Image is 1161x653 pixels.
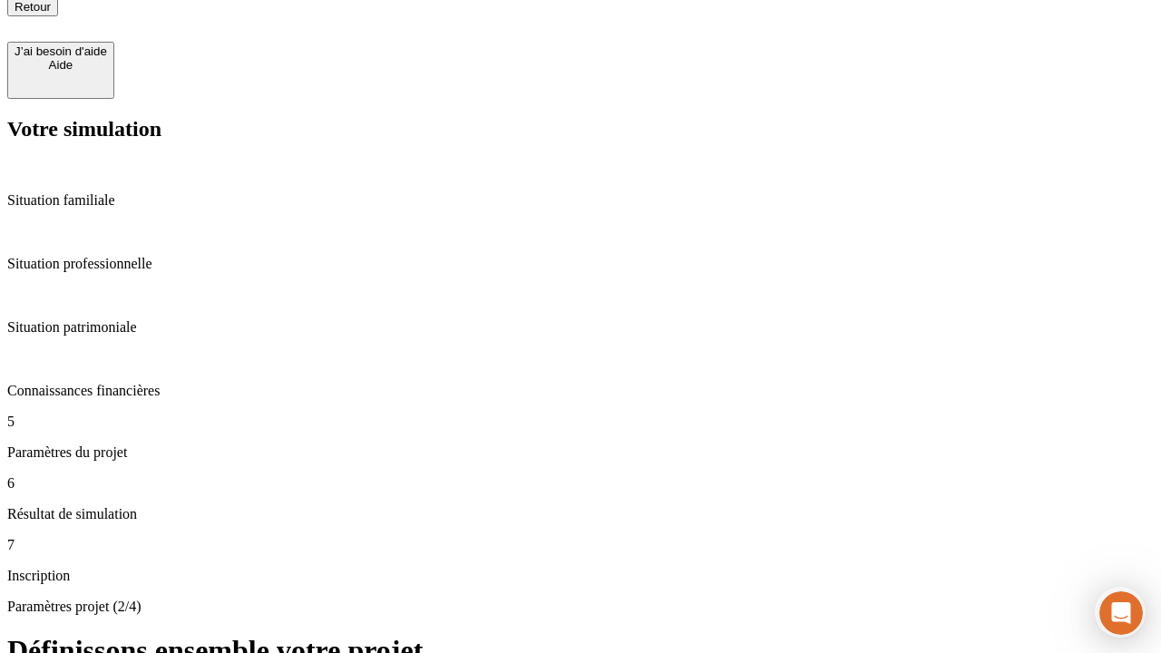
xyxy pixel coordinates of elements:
[7,192,1154,209] p: Situation familiale
[7,506,1154,522] p: Résultat de simulation
[1095,587,1146,638] iframe: Intercom live chat discovery launcher
[7,537,1154,553] p: 7
[15,44,107,58] div: J’ai besoin d'aide
[7,256,1154,272] p: Situation professionnelle
[7,42,114,99] button: J’ai besoin d'aideAide
[7,319,1154,336] p: Situation patrimoniale
[1099,591,1143,635] iframe: Intercom live chat
[15,58,107,72] div: Aide
[7,568,1154,584] p: Inscription
[7,475,1154,492] p: 6
[7,599,1154,615] p: Paramètres projet (2/4)
[7,383,1154,399] p: Connaissances financières
[7,117,1154,141] h2: Votre simulation
[7,444,1154,461] p: Paramètres du projet
[7,414,1154,430] p: 5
